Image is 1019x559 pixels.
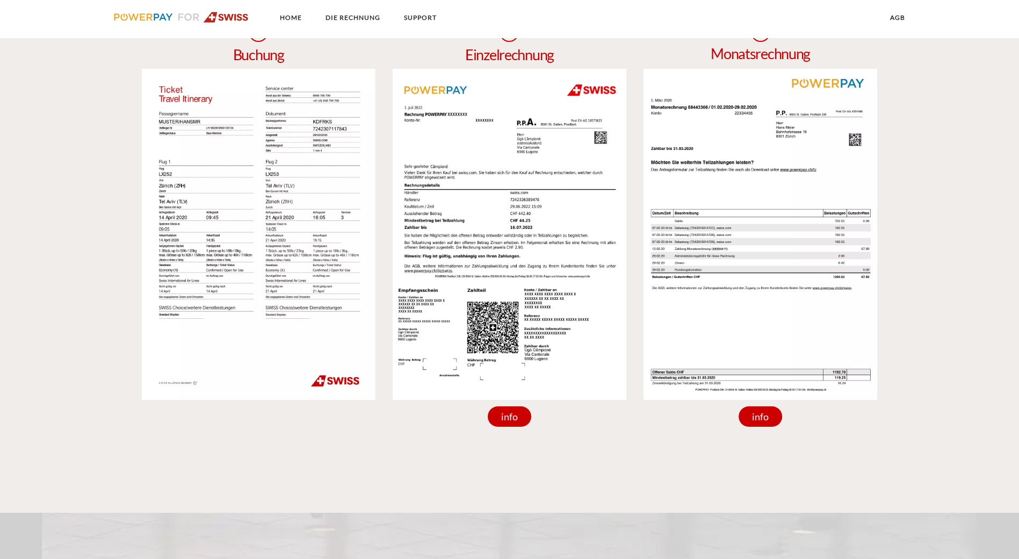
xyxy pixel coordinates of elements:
a: Home [271,8,311,27]
a: SUPPORT [395,8,446,27]
h4: Buchung [233,47,284,62]
div: info [739,406,783,427]
img: monthly_invoice_swiss_de.jpg [644,69,877,400]
h4: Monatsrechnung [711,46,810,61]
a: DIE RECHNUNG [316,8,389,27]
img: single_invoice_swiss_de.jpg [393,69,626,400]
h4: Einzelrechnung [465,47,554,62]
div: info [488,406,532,427]
img: swiss_bookingconfirmation.jpg [142,69,375,400]
img: logo-swiss.svg [114,12,249,23]
a: agb [881,8,914,27]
